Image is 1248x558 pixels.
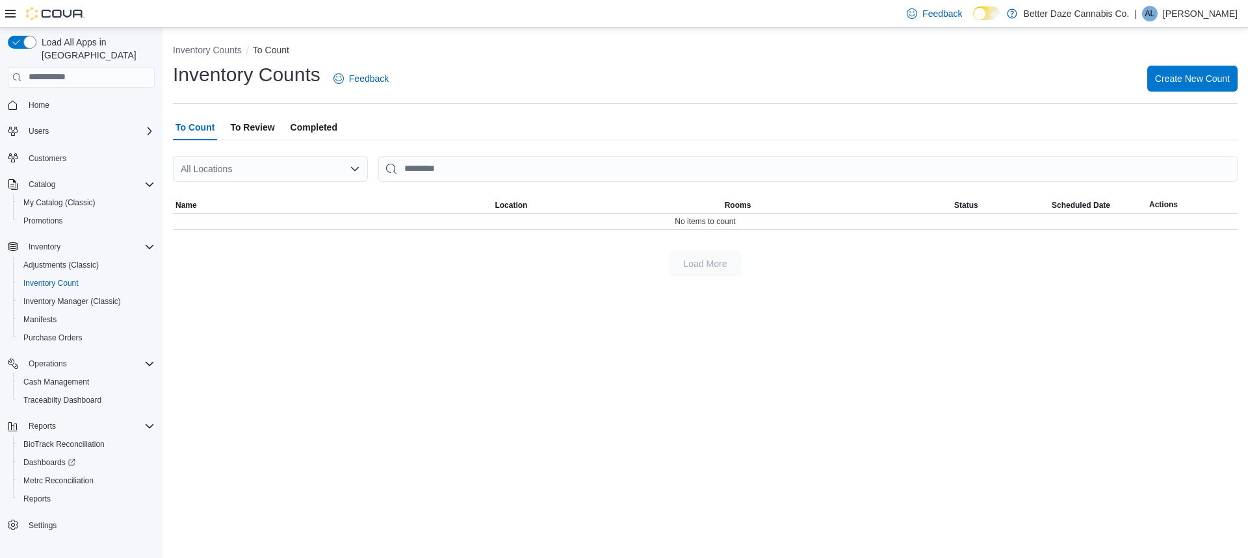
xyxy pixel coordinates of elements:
span: Promotions [18,213,155,229]
button: Metrc Reconciliation [13,472,160,490]
button: Load More [669,251,742,277]
input: Dark Mode [973,6,1000,20]
a: Metrc Reconciliation [18,473,99,488]
span: Customers [23,149,155,166]
span: Manifests [23,314,57,325]
nav: An example of EuiBreadcrumbs [173,44,1238,59]
span: Inventory Count [18,275,155,291]
a: My Catalog (Classic) [18,195,101,210]
a: Dashboards [13,453,160,472]
span: Purchase Orders [23,333,83,343]
span: Feedback [922,7,962,20]
a: Inventory Count [18,275,84,291]
button: Cash Management [13,373,160,391]
button: Purchase Orders [13,329,160,347]
span: Name [175,200,197,210]
button: Rooms [722,197,952,213]
span: Customers [29,153,66,164]
span: Purchase Orders [18,330,155,346]
span: Actions [1149,199,1178,210]
span: Inventory [23,239,155,255]
button: Customers [3,148,160,167]
a: Inventory Manager (Classic) [18,294,126,309]
span: Manifests [18,312,155,327]
a: Cash Management [18,374,94,390]
button: Reports [3,417,160,435]
button: Catalog [3,175,160,194]
a: Reports [18,491,56,507]
button: Inventory Counts [173,45,242,55]
span: Rooms [725,200,751,210]
button: Inventory Manager (Classic) [13,292,160,311]
span: Traceabilty Dashboard [23,395,101,405]
span: Reports [29,421,56,431]
a: Customers [23,151,71,166]
span: Dashboards [23,457,75,468]
button: Location [492,197,721,213]
span: Users [29,126,49,136]
button: Open list of options [350,164,360,174]
button: Name [173,197,492,213]
span: Home [23,97,155,113]
a: Traceabilty Dashboard [18,392,107,408]
a: Adjustments (Classic) [18,257,104,273]
span: Inventory Manager (Classic) [23,296,121,307]
img: Cova [26,7,84,20]
span: Metrc Reconciliation [23,476,94,486]
span: Completed [291,114,337,140]
button: Adjustments (Classic) [13,256,160,274]
span: Users [23,123,155,139]
button: Promotions [13,212,160,230]
button: Inventory [23,239,66,255]
span: Load More [684,257,727,270]
span: BioTrack Reconciliation [23,439,105,450]
span: Create New Count [1155,72,1230,85]
span: Location [495,200,527,210]
a: Feedback [902,1,967,27]
span: Reports [18,491,155,507]
span: BioTrack Reconciliation [18,437,155,452]
a: Home [23,97,55,113]
span: Dashboards [18,455,155,470]
button: To Count [253,45,289,55]
button: Catalog [23,177,60,192]
span: My Catalog (Classic) [23,197,96,208]
button: BioTrack Reconciliation [13,435,160,453]
button: Users [3,122,160,140]
button: Status [952,197,1049,213]
p: | [1134,6,1137,21]
button: Scheduled Date [1049,197,1147,213]
button: My Catalog (Classic) [13,194,160,212]
p: [PERSON_NAME] [1163,6,1238,21]
span: Metrc Reconciliation [18,473,155,488]
button: Operations [23,356,72,372]
button: Traceabilty Dashboard [13,391,160,409]
button: Settings [3,516,160,535]
span: Catalog [23,177,155,192]
button: Reports [13,490,160,508]
span: Feedback [349,72,389,85]
span: AL [1145,6,1155,21]
a: Purchase Orders [18,330,88,346]
span: Adjustments (Classic) [18,257,155,273]
span: Promotions [23,216,63,226]
span: Settings [23,517,155,533]
span: Load All Apps in [GEOGRAPHIC_DATA] [36,36,155,62]
span: No items to count [675,216,735,227]
span: Scheduled Date [1052,200,1110,210]
span: Reports [23,418,155,434]
span: Inventory Manager (Classic) [18,294,155,309]
span: My Catalog (Classic) [18,195,155,210]
h1: Inventory Counts [173,62,320,88]
button: Manifests [13,311,160,329]
button: Home [3,95,160,114]
a: Settings [23,518,62,533]
input: This is a search bar. After typing your query, hit enter to filter the results lower in the page. [378,156,1238,182]
button: Inventory Count [13,274,160,292]
span: Catalog [29,179,55,190]
span: Cash Management [18,374,155,390]
span: Inventory Count [23,278,79,288]
button: Operations [3,355,160,373]
button: Users [23,123,54,139]
span: Reports [23,494,51,504]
